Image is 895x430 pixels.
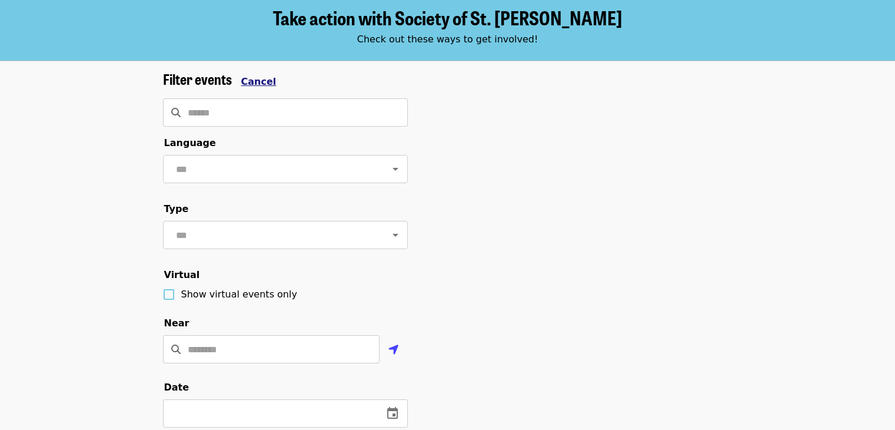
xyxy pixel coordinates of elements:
[380,336,408,365] button: Use my location
[273,4,622,31] span: Take action with Society of St. [PERSON_NAME]
[188,335,380,363] input: Location
[163,32,733,47] div: Check out these ways to get involved!
[241,75,277,89] button: Cancel
[188,98,408,127] input: Search
[171,344,181,355] i: search icon
[378,399,407,428] button: change date
[164,382,189,393] span: Date
[387,161,404,177] button: Open
[388,343,399,357] i: location-arrow icon
[387,227,404,243] button: Open
[171,107,181,118] i: search icon
[164,269,200,280] span: Virtual
[181,289,297,300] span: Show virtual events only
[163,68,232,89] span: Filter events
[164,137,216,148] span: Language
[164,317,189,329] span: Near
[241,76,277,87] span: Cancel
[164,203,189,214] span: Type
